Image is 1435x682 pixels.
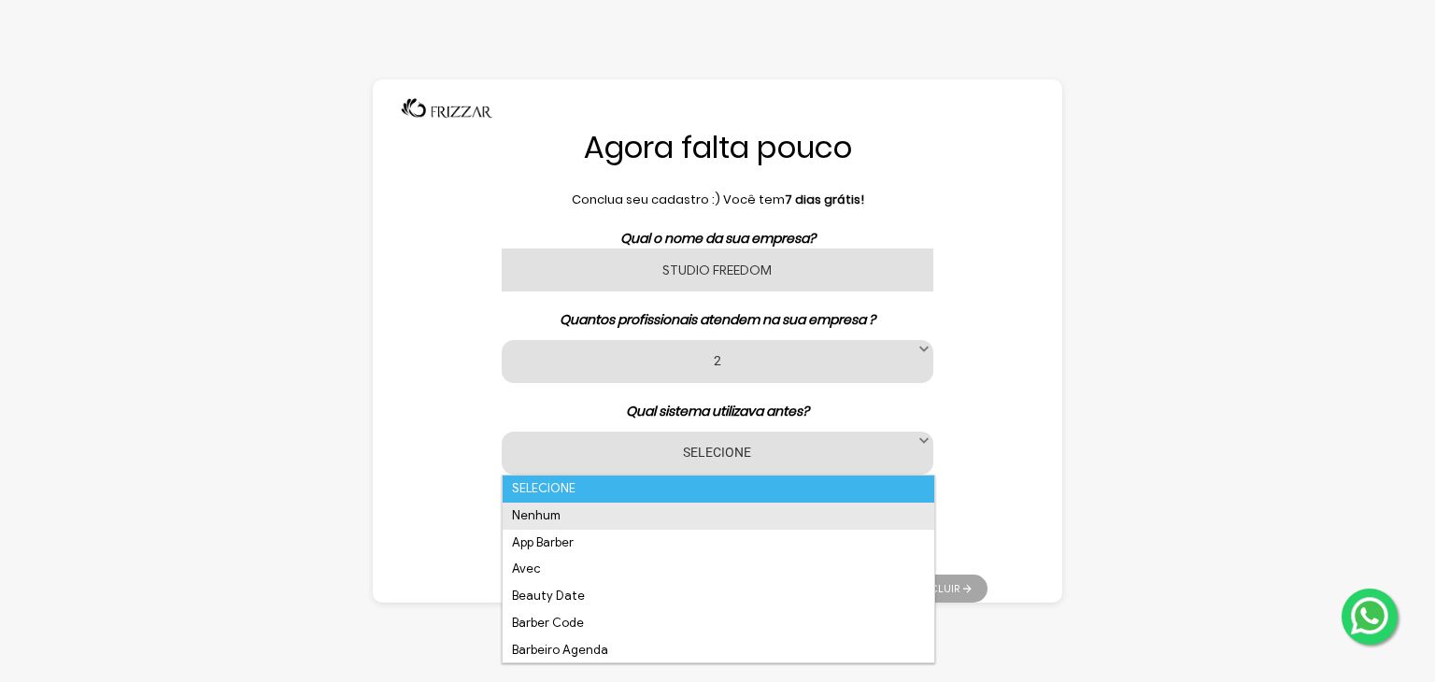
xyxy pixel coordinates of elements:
[503,503,934,530] li: Nenhum
[1347,593,1392,638] img: whatsapp.png
[503,610,934,637] li: Barber Code
[503,476,934,503] li: SELECIONE
[894,565,987,603] ul: Pagination
[503,530,934,557] li: App Barber
[448,402,987,421] p: Qual sistema utilizava antes?
[448,229,987,249] p: Qual o nome da sua empresa?
[503,637,934,664] li: Barbeiro Agenda
[448,191,987,209] p: Conclua seu cadastro :) Você tem
[502,249,933,291] input: Nome da sua empresa
[503,583,934,610] li: Beauty Date
[448,128,987,167] h1: Agora falta pouco
[448,493,987,513] p: Veio por algum de nossos parceiros?
[525,351,910,369] label: 2
[503,556,934,583] li: Avec
[525,443,910,461] label: SELECIONE
[448,310,987,330] p: Quantos profissionais atendem na sua empresa ?
[785,191,864,208] b: 7 dias grátis!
